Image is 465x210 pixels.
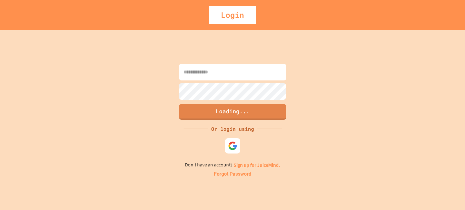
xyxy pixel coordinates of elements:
[234,162,280,168] a: Sign up for JuiceMind.
[185,161,280,169] p: Don't have an account?
[179,104,286,120] button: Loading...
[208,125,257,133] div: Or login using
[214,170,251,178] a: Forgot Password
[209,6,256,24] div: Login
[228,141,237,150] img: google-icon.svg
